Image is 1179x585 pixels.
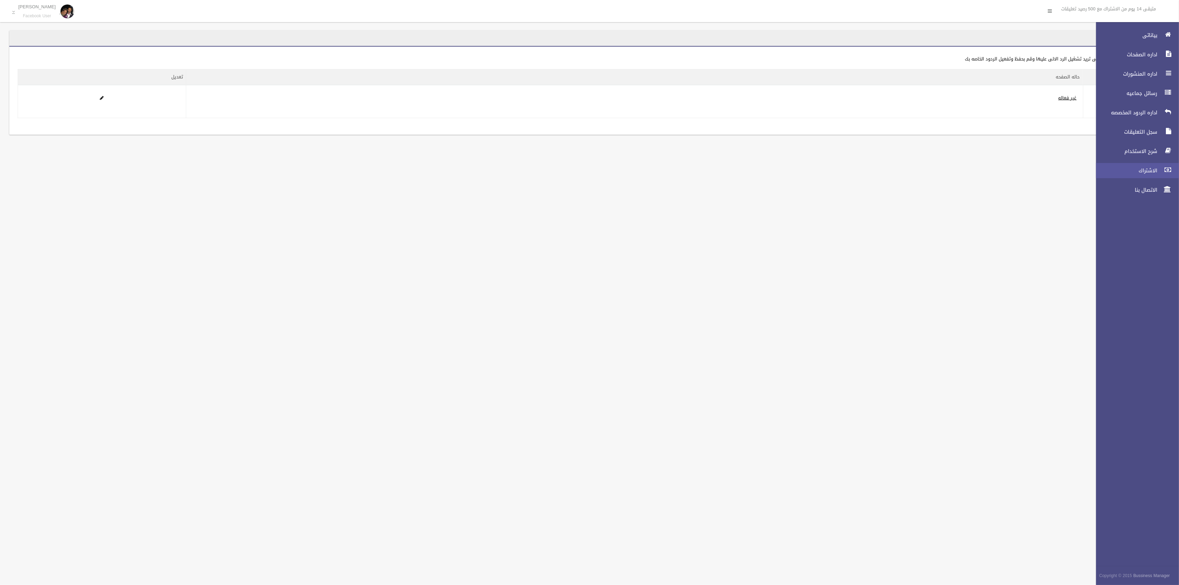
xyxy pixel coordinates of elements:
span: اداره الردود المخصصه [1090,109,1159,116]
a: اداره الصفحات [1090,47,1179,62]
div: اضغط على الصفحه التى تريد تشغيل الرد الالى عليها وقم بحفظ وتفعيل الردود الخاصه بك [18,55,1139,63]
span: رسائل جماعيه [1090,90,1159,97]
span: اداره الصفحات [1090,51,1159,58]
strong: Bussiness Manager [1133,572,1170,579]
a: رسائل جماعيه [1090,86,1179,101]
a: اداره الردود المخصصه [1090,105,1179,120]
span: الاشتراك [1090,167,1159,174]
a: الاتصال بنا [1090,182,1179,198]
a: اداره المنشورات [1090,66,1179,81]
span: سجل التعليقات [1090,128,1159,135]
th: تعديل [18,69,186,85]
a: غير فعاله [1058,94,1077,102]
a: شرح الاستخدام [1090,144,1179,159]
th: الصفحه [1083,69,1139,85]
span: بياناتى [1090,32,1159,39]
span: اداره المنشورات [1090,70,1159,77]
a: الاشتراك [1090,163,1179,178]
a: سجل التعليقات [1090,124,1179,140]
small: Facebook User [18,13,56,19]
p: [PERSON_NAME] [18,4,56,9]
span: شرح الاستخدام [1090,148,1159,155]
a: بياناتى [1090,28,1179,43]
a: Edit [100,94,104,102]
span: Copyright © 2015 [1099,572,1132,579]
th: حاله الصفحه [186,69,1083,85]
span: الاتصال بنا [1090,186,1159,193]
